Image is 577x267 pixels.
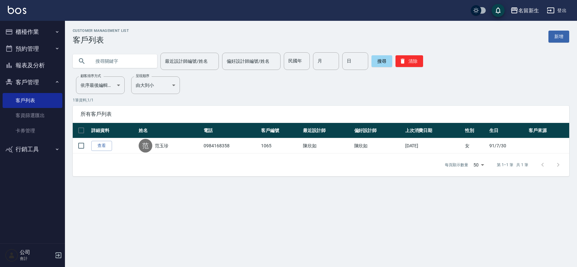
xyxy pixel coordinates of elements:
[488,138,527,154] td: 91/7/30
[90,123,137,138] th: 詳細資料
[3,57,62,74] button: 報表及分析
[353,123,404,138] th: 偏好設計師
[139,139,152,153] div: 范
[353,138,404,154] td: 陳欣如
[202,138,259,154] td: 0984168358
[259,123,302,138] th: 客戶編號
[81,111,561,117] span: 所有客戶列表
[548,31,569,43] a: 新增
[20,249,53,256] h5: 公司
[395,55,423,67] button: 清除
[404,123,464,138] th: 上次消費日期
[3,23,62,40] button: 櫃檯作業
[3,108,62,123] a: 客資篩選匯出
[488,123,527,138] th: 生日
[81,73,101,78] label: 顧客排序方式
[202,123,259,138] th: 電話
[463,138,488,154] td: 女
[527,123,569,138] th: 客戶來源
[20,256,53,261] p: 會計
[371,55,392,67] button: 搜尋
[301,123,352,138] th: 最近設計師
[301,138,352,154] td: 陳欣如
[73,97,569,103] p: 1 筆資料, 1 / 1
[76,76,125,94] div: 依序最後編輯時間
[445,162,468,168] p: 每頁顯示數量
[544,5,569,17] button: 登出
[73,29,129,33] h2: Customer Management List
[463,123,488,138] th: 性別
[131,76,180,94] div: 由大到小
[137,123,202,138] th: 姓名
[91,141,112,151] a: 查看
[3,141,62,158] button: 行銷工具
[497,162,528,168] p: 第 1–1 筆 共 1 筆
[3,123,62,138] a: 卡券管理
[508,4,542,17] button: 名留新生
[492,4,505,17] button: save
[404,138,464,154] td: [DATE]
[3,93,62,108] a: 客戶列表
[136,73,149,78] label: 呈現順序
[471,156,486,174] div: 50
[5,249,18,262] img: Person
[91,52,152,70] input: 搜尋關鍵字
[155,142,169,149] a: 范玉珍
[3,40,62,57] button: 預約管理
[3,74,62,91] button: 客戶管理
[518,7,539,15] div: 名留新生
[259,138,302,154] td: 1065
[73,35,129,45] h3: 客戶列表
[8,6,26,14] img: Logo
